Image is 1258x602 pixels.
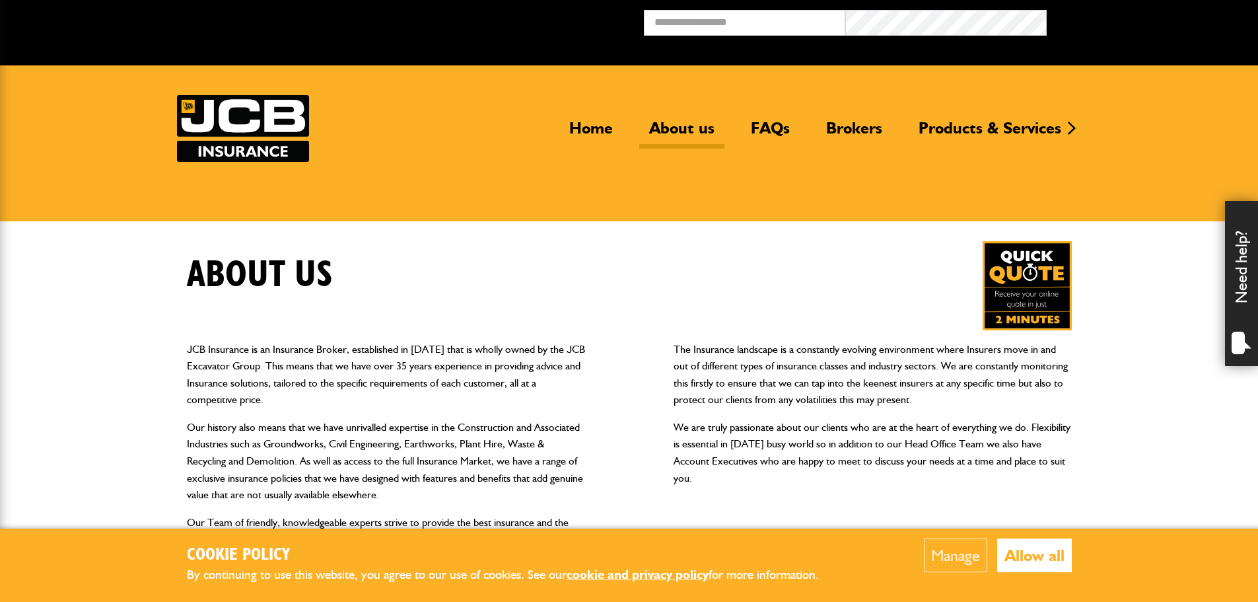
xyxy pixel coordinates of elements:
[1047,10,1248,30] button: Broker Login
[187,253,333,297] h1: About us
[177,95,309,162] img: JCB Insurance Services logo
[187,341,585,408] p: JCB Insurance is an Insurance Broker, established in [DATE] that is wholly owned by the JCB Excav...
[909,118,1071,149] a: Products & Services
[187,565,841,585] p: By continuing to use this website, you agree to our use of cookies. See our for more information.
[187,514,585,565] p: Our Team of friendly, knowledgeable experts strive to provide the best insurance and the best cus...
[997,539,1072,572] button: Allow all
[177,95,309,162] a: JCB Insurance Services
[639,118,724,149] a: About us
[187,545,841,566] h2: Cookie Policy
[816,118,892,149] a: Brokers
[924,539,987,572] button: Manage
[1225,201,1258,366] div: Need help?
[983,241,1072,330] img: Quick Quote
[741,118,800,149] a: FAQs
[559,118,623,149] a: Home
[983,241,1072,330] a: Get your insurance quote in just 2-minutes
[674,419,1072,486] p: We are truly passionate about our clients who are at the heart of everything we do. Flexibility i...
[674,341,1072,408] p: The Insurance landscape is a constantly evolving environment where Insurers move in and out of di...
[567,567,709,582] a: cookie and privacy policy
[187,419,585,504] p: Our history also means that we have unrivalled expertise in the Construction and Associated Indus...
